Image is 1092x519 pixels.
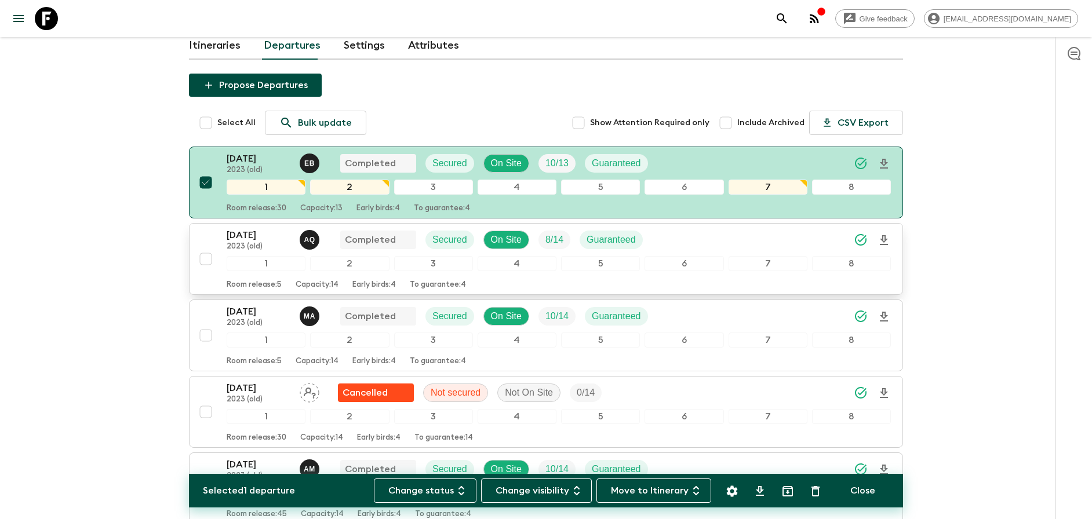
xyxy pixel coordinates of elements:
[483,154,529,173] div: On Site
[423,383,488,402] div: Not secured
[812,180,891,195] div: 8
[189,376,903,448] button: [DATE]2023 (old)Assign pack leaderDMC cancellationNot securedNot On SiteTrip Fill12345678Room rel...
[497,383,560,402] div: Not On Site
[854,233,868,247] svg: Synced Successfully
[301,510,344,519] p: Capacity: 14
[300,386,319,396] span: Assign pack leader
[538,460,576,478] div: Trip Fill
[310,332,389,348] div: 2
[394,180,473,195] div: 3
[7,7,30,30] button: menu
[189,147,903,218] button: [DATE]2023 (old)Edgar BrenesCompletedSecuredOn SiteTrip FillGuaranteed12345678Room release:30Capa...
[737,117,805,129] span: Include Archived
[432,156,467,170] p: Secured
[203,484,295,498] p: Selected 1 departure
[425,307,474,326] div: Secured
[394,409,473,424] div: 3
[561,409,640,424] div: 5
[296,280,338,290] p: Capacity: 14
[298,116,352,130] p: Bulk update
[937,14,1078,23] span: [EMAIL_ADDRESS][DOMAIN_NAME]
[877,386,891,400] svg: Download Onboarding
[345,233,396,247] p: Completed
[265,111,366,135] a: Bulk update
[189,299,903,371] button: [DATE]2023 (old)Michel Aranda CompletedSecuredOn SiteTrip FillGuaranteed12345678Room release:5Cap...
[356,204,400,213] p: Early birds: 4
[310,256,389,271] div: 2
[300,310,322,319] span: Michel Aranda
[478,180,556,195] div: 4
[577,386,595,400] p: 0 / 14
[877,157,891,171] svg: Download Onboarding
[545,462,569,476] p: 10 / 14
[425,460,474,478] div: Secured
[227,510,287,519] p: Room release: 45
[478,332,556,348] div: 4
[189,74,322,97] button: Propose Departures
[478,409,556,424] div: 4
[345,156,396,170] p: Completed
[538,154,576,173] div: Trip Fill
[812,409,891,424] div: 8
[835,9,915,28] a: Give feedback
[587,233,636,247] p: Guaranteed
[227,242,290,251] p: 2023 (old)
[227,228,290,242] p: [DATE]
[227,433,286,443] p: Room release: 30
[483,307,529,326] div: On Site
[431,386,481,400] p: Not secured
[227,472,290,481] p: 2023 (old)
[425,154,474,173] div: Secured
[924,9,1078,28] div: [EMAIL_ADDRESS][DOMAIN_NAME]
[227,409,305,424] div: 1
[296,357,338,366] p: Capacity: 14
[414,433,473,443] p: To guarantee: 14
[545,309,569,323] p: 10 / 14
[483,460,529,478] div: On Site
[645,409,723,424] div: 6
[408,32,459,60] a: Attributes
[352,357,396,366] p: Early birds: 4
[538,231,570,249] div: Trip Fill
[505,386,553,400] p: Not On Site
[310,180,389,195] div: 2
[570,383,602,402] div: Trip Fill
[227,305,290,319] p: [DATE]
[561,256,640,271] div: 5
[345,309,396,323] p: Completed
[645,332,723,348] div: 6
[227,381,290,395] p: [DATE]
[217,117,256,129] span: Select All
[877,310,891,324] svg: Download Onboarding
[545,156,569,170] p: 10 / 13
[804,480,827,503] button: Delete
[836,478,889,503] button: Close
[592,462,641,476] p: Guaranteed
[227,166,290,175] p: 2023 (old)
[352,280,396,290] p: Early birds: 4
[227,395,290,404] p: 2023 (old)
[561,180,640,195] div: 5
[592,309,641,323] p: Guaranteed
[590,117,709,129] span: Show Attention Required only
[854,156,868,170] svg: Synced Successfully
[343,386,388,400] p: Cancelled
[748,480,771,503] button: Download CSV
[410,280,466,290] p: To guarantee: 4
[432,462,467,476] p: Secured
[877,463,891,477] svg: Download Onboarding
[300,463,322,472] span: Allan Morales
[410,357,466,366] p: To guarantee: 4
[338,383,414,402] div: DMC cancellation
[853,14,914,23] span: Give feedback
[227,357,282,366] p: Room release: 5
[189,32,241,60] a: Itineraries
[877,233,891,247] svg: Download Onboarding
[227,332,305,348] div: 1
[300,233,322,243] span: Arlet Quirós-Calvo
[596,478,711,503] button: Move to Itinerary
[729,180,807,195] div: 7
[357,433,401,443] p: Early birds: 4
[854,386,868,400] svg: Synced Successfully
[645,256,723,271] div: 6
